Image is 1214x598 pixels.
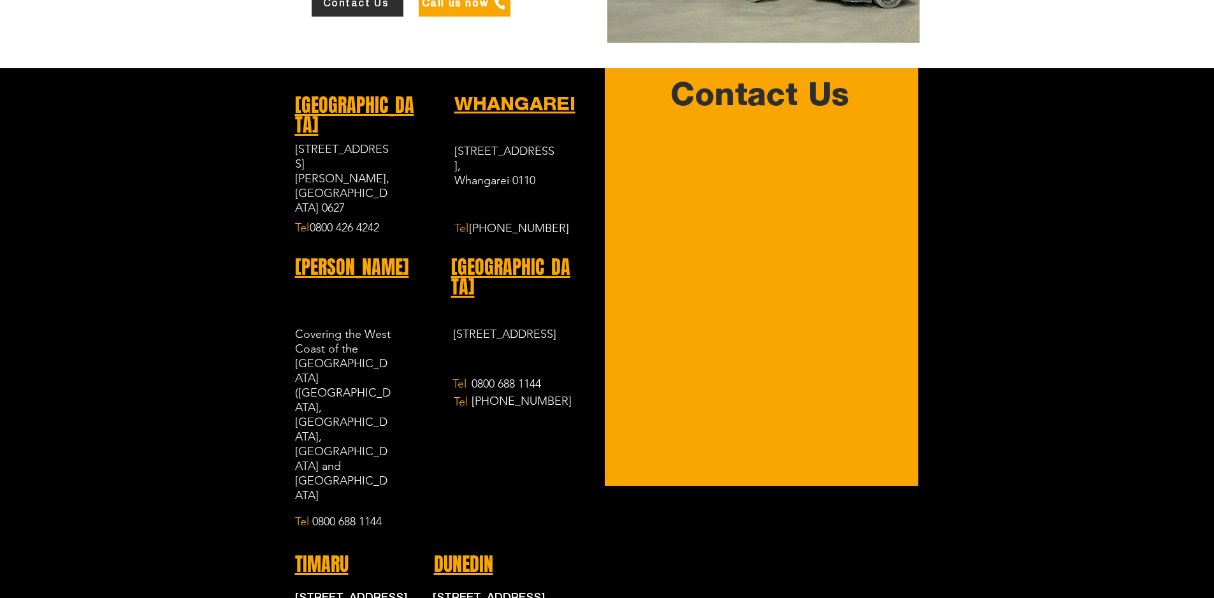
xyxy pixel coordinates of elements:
span: [GEOGRAPHIC_DATA] [451,253,570,301]
span: Tel [295,514,309,529]
iframe: Embedded Content [625,142,900,560]
span: [STREET_ADDRESS][PERSON_NAME], [295,142,389,186]
span: DUNEDIN [434,550,493,578]
span: [STREET_ADDRESS] [453,327,556,341]
a: 0800 688 1144 [472,379,541,390]
span: Tel [454,221,468,235]
a: 0800 688 1144 [312,517,382,527]
a: WHANGAREI [454,92,575,115]
a: [GEOGRAPHIC_DATA] [295,94,414,137]
h2: Contact Us [620,77,900,112]
a: [PERSON_NAME] [295,256,409,279]
span: [PHONE_NUMBER] [472,394,572,408]
a: TIMARU [295,553,349,576]
span: Whangarei 0110 [454,173,535,187]
a: [PHONE_NUMBER] [469,224,569,234]
span: [GEOGRAPHIC_DATA] 0627 [295,186,387,215]
a: [GEOGRAPHIC_DATA] [451,256,570,299]
span: Tel [295,221,309,235]
a: [PHONE_NUMBER] [472,397,572,407]
span: Covering the West Coast of the [GEOGRAPHIC_DATA] ([GEOGRAPHIC_DATA], [GEOGRAPHIC_DATA], [GEOGRAPH... [295,327,391,502]
span: 0800 426 4242 [310,221,379,235]
span: 0800 688 1144 [472,377,541,391]
span: [GEOGRAPHIC_DATA] [295,91,414,139]
span: [PHONE_NUMBER] [469,221,569,235]
a: 0800 426 4242 [310,223,379,233]
span: 0800 688 1144 [312,514,382,529]
span: , [458,159,461,173]
span: TIMARU [295,550,349,578]
span: [STREET_ADDRESS] [454,144,554,173]
span: Tel [452,377,466,391]
span: [PERSON_NAME] [295,253,409,281]
a: DUNEDIN [434,553,493,576]
span: Tel [454,395,468,409]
